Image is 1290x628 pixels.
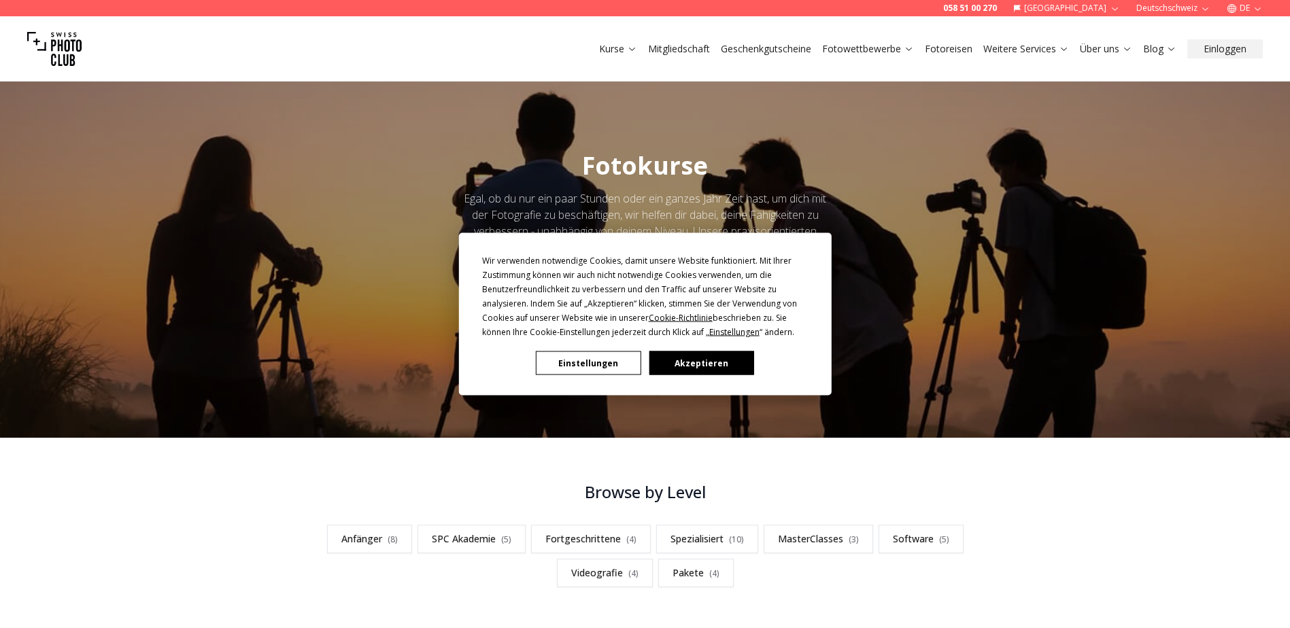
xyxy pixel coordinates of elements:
button: Einstellungen [536,351,641,375]
div: Cookie Consent Prompt [458,233,831,396]
span: Einstellungen [709,326,760,338]
span: Cookie-Richtlinie [649,312,713,324]
div: Wir verwenden notwendige Cookies, damit unsere Website funktioniert. Mit Ihrer Zustimmung können ... [482,254,809,339]
button: Akzeptieren [649,351,753,375]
